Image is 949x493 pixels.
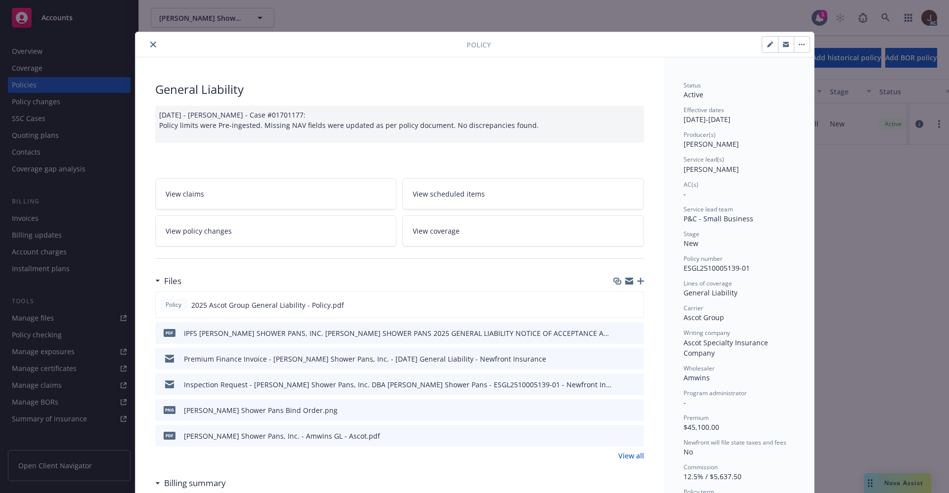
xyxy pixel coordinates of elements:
div: Files [155,275,181,288]
div: General Liability [155,81,644,98]
span: Lines of coverage [684,279,732,288]
span: [PERSON_NAME] [684,164,739,174]
button: preview file [631,354,640,364]
div: Billing summary [155,477,226,490]
span: Wholesaler [684,364,715,372]
button: download file [615,431,623,441]
span: Commission [684,463,718,471]
div: [DATE] - [PERSON_NAME] - Case #01701177: Policy limits were Pre-ingested. Missing NAV fields were... [155,106,644,143]
button: close [147,39,159,50]
div: [PERSON_NAME] Shower Pans, Inc. - Amwins GL - Ascot.pdf [184,431,380,441]
span: pdf [164,432,175,439]
h3: Billing summary [164,477,226,490]
span: View coverage [413,226,460,236]
span: Program administrator [684,389,747,397]
span: View policy changes [166,226,232,236]
button: download file [615,379,623,390]
span: $45,100.00 [684,422,719,432]
span: Premium [684,413,709,422]
span: Active [684,90,703,99]
span: 12.5% / $5,637.50 [684,472,741,481]
a: View scheduled items [402,178,644,209]
button: download file [615,300,623,310]
button: preview file [631,405,640,415]
button: preview file [631,300,640,310]
button: download file [615,354,623,364]
button: download file [615,328,623,338]
span: Policy number [684,254,723,263]
span: Stage [684,230,699,238]
a: View policy changes [155,215,397,246]
span: Service lead team [684,205,733,213]
span: Newfront will file state taxes and fees [684,438,786,447]
div: Premium Finance Invoice - [PERSON_NAME] Shower Pans, Inc. - [DATE] General Liability - Newfront I... [184,354,546,364]
span: Status [684,81,701,89]
a: View coverage [402,215,644,246]
span: Ascot Specialty Insurance Company [684,338,770,358]
div: IPFS [PERSON_NAME] SHOWER PANS, INC. [PERSON_NAME] SHOWER PANS 2025 GENERAL LIABILITY NOTICE OF A... [184,328,611,338]
h3: Files [164,275,181,288]
span: ESGL2510005139-01 [684,263,750,273]
span: No [684,447,693,456]
span: View scheduled items [413,189,485,199]
span: Amwins [684,373,710,382]
span: Writing company [684,329,730,337]
button: preview file [631,431,640,441]
div: [DATE] - [DATE] [684,106,794,124]
span: png [164,406,175,413]
span: 2025 Ascot Group General Liability - Policy.pdf [191,300,344,310]
span: Producer(s) [684,130,716,139]
span: Service lead(s) [684,155,724,164]
div: [PERSON_NAME] Shower Pans Bind Order.png [184,405,338,415]
span: - [684,398,686,407]
button: preview file [631,379,640,390]
span: View claims [166,189,204,199]
span: Carrier [684,304,703,312]
button: preview file [631,328,640,338]
a: View all [618,451,644,461]
button: download file [615,405,623,415]
span: - [684,189,686,199]
span: [PERSON_NAME] [684,139,739,149]
a: View claims [155,178,397,209]
span: AC(s) [684,180,698,189]
span: Effective dates [684,106,724,114]
span: P&C - Small Business [684,214,753,223]
span: Ascot Group [684,313,724,322]
span: New [684,239,698,248]
div: Inspection Request - [PERSON_NAME] Shower Pans, Inc. DBA [PERSON_NAME] Shower Pans - ESGL25100051... [184,379,611,390]
span: Policy [164,300,183,309]
span: Policy [467,40,491,50]
span: pdf [164,329,175,336]
div: General Liability [684,288,794,298]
